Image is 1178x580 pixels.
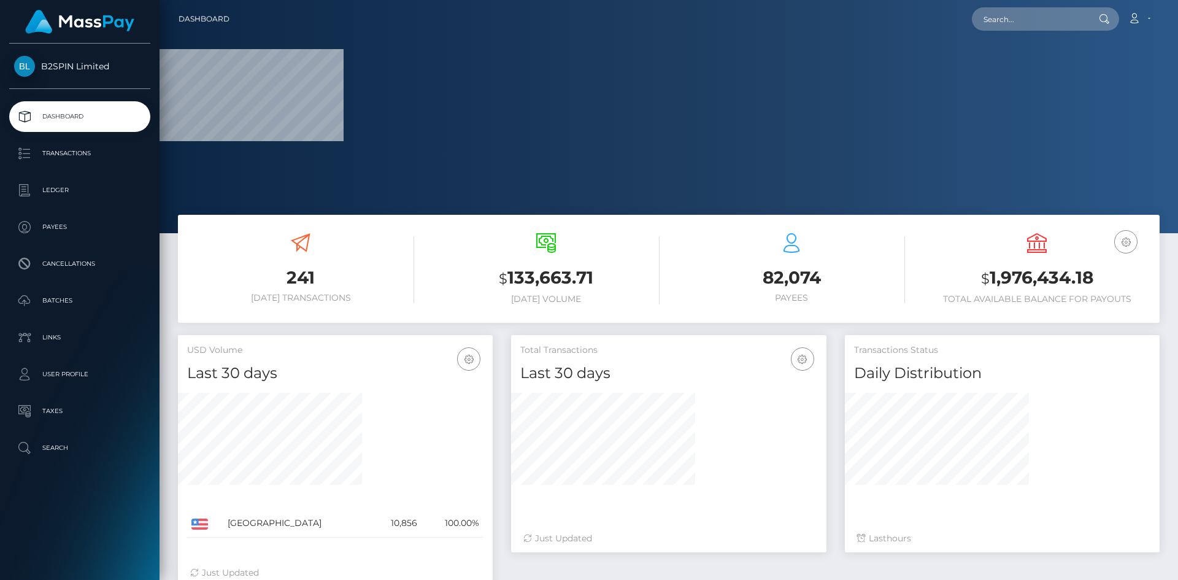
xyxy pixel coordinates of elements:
p: Taxes [14,402,145,420]
div: Just Updated [523,532,814,545]
a: Links [9,322,150,353]
h5: Transactions Status [854,344,1150,357]
small: $ [981,270,990,287]
a: Cancellations [9,249,150,279]
a: Ledger [9,175,150,206]
td: 10,856 [371,509,422,538]
td: 100.00% [422,509,483,538]
p: Batches [14,292,145,310]
h4: Daily Distribution [854,363,1150,384]
p: User Profile [14,365,145,384]
p: Links [14,328,145,347]
small: $ [499,270,507,287]
h6: [DATE] Volume [433,294,660,304]
h3: 1,976,434.18 [923,266,1150,291]
p: Ledger [14,181,145,199]
a: Payees [9,212,150,242]
p: Payees [14,218,145,236]
h6: [DATE] Transactions [187,293,414,303]
input: Search... [972,7,1087,31]
p: Dashboard [14,107,145,126]
h6: Payees [678,293,905,303]
p: Search [14,439,145,457]
div: Last hours [857,532,1147,545]
h5: USD Volume [187,344,483,357]
a: Dashboard [179,6,229,32]
div: Just Updated [190,566,480,579]
img: US.png [191,519,208,530]
a: Dashboard [9,101,150,132]
img: B2SPIN Limited [14,56,35,77]
h3: 241 [187,266,414,290]
a: Batches [9,285,150,316]
img: MassPay Logo [25,10,134,34]
a: Taxes [9,396,150,427]
a: Search [9,433,150,463]
p: Cancellations [14,255,145,273]
td: [GEOGRAPHIC_DATA] [223,509,371,538]
h3: 82,074 [678,266,905,290]
h5: Total Transactions [520,344,817,357]
h3: 133,663.71 [433,266,660,291]
p: Transactions [14,144,145,163]
h4: Last 30 days [187,363,483,384]
a: User Profile [9,359,150,390]
h6: Total Available Balance for Payouts [923,294,1150,304]
a: Transactions [9,138,150,169]
span: B2SPIN Limited [9,61,150,72]
h4: Last 30 days [520,363,817,384]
